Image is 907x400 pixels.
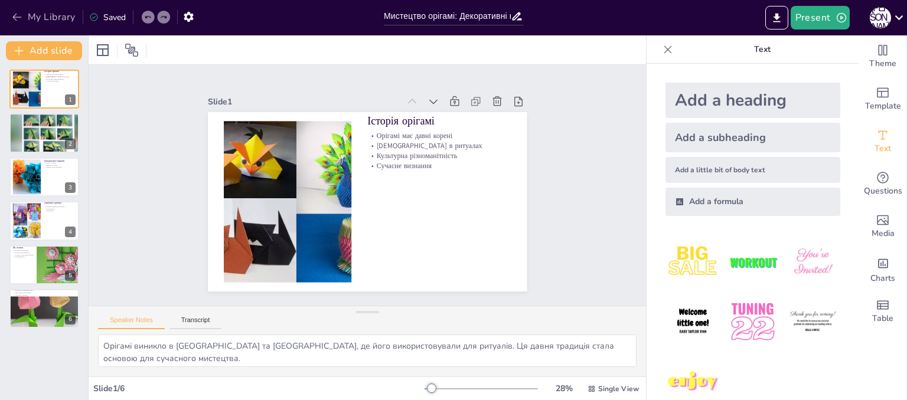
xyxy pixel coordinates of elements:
p: Сучасне визнання [44,80,76,83]
div: Add a heading [665,83,840,118]
img: 1.jpeg [665,235,720,290]
p: Квіти з орігамі [44,162,76,164]
div: Saved [89,12,126,23]
div: 5 [65,270,76,281]
p: Ресурси для навчання [13,251,58,254]
button: My Library [9,8,80,27]
span: Template [865,100,901,113]
div: 2 [65,139,76,149]
span: Single View [598,384,639,394]
div: Slide 1 [208,96,399,107]
div: Add ready made slides [859,78,906,120]
p: Необхідні матеріали [13,249,58,251]
div: Add text boxes [859,120,906,163]
p: Орігамі має давні корені [367,131,511,141]
p: Прикраси для інтер'єру [44,166,76,169]
textarea: Орігамі виникло в [GEOGRAPHIC_DATA] та [GEOGRAPHIC_DATA], де його використовували для ритуалів. Ц... [98,335,637,367]
p: Переваги орігамі [44,202,76,205]
button: Add slide [6,41,82,60]
p: Початок з простих моделей [13,254,58,256]
button: Present [791,6,850,29]
p: Text [677,35,847,64]
div: 6 [65,314,76,324]
span: Table [872,312,893,325]
p: Історія орігамі [44,70,76,74]
div: Add a formula [665,188,840,216]
img: 4.jpeg [665,294,720,349]
span: Text [875,142,891,155]
p: Декоративні вироби [44,159,76,163]
div: Add a subheading [665,123,840,152]
div: 6 [9,289,79,328]
p: Задоволення від процесу [13,291,76,294]
p: Експерименти [13,255,58,258]
span: Questions [864,185,902,198]
img: 6.jpeg [785,294,840,349]
span: Media [872,227,895,240]
p: [DEMOGRAPHIC_DATA] в ритуалах [367,140,511,150]
div: 1 [65,94,76,105]
p: Орігамі як самовираження [13,290,76,292]
p: Спільнота орігамі [13,294,76,296]
button: А [PERSON_NAME] [870,6,891,29]
p: Релаксація [44,210,76,212]
div: 3 [9,158,79,196]
img: 2.jpeg [725,235,780,290]
div: Add a table [859,290,906,333]
input: Insert title [384,8,511,25]
div: 2 [9,113,79,152]
p: Тварини з паперу [44,164,76,166]
button: Speaker Notes [98,316,165,329]
button: Export to PowerPoint [765,6,788,29]
p: Культурна різноманітність [367,150,511,160]
div: Add images, graphics, shapes or video [859,205,906,248]
p: [DEMOGRAPHIC_DATA] в ритуалах [44,76,76,78]
div: 3 [65,182,76,193]
p: Культурна різноманітність [44,78,76,80]
p: Орігамі має давні корені [44,74,76,76]
div: 4 [65,227,76,237]
div: Add a little bit of body text [665,157,840,183]
img: 5.jpeg [725,294,780,349]
div: Get real-time input from your audience [859,163,906,205]
div: Add charts and graphs [859,248,906,290]
img: 3.jpeg [785,235,840,290]
div: Layout [93,41,112,60]
span: Charts [870,272,895,285]
p: Як почати [13,246,58,250]
p: Креативність [44,208,76,210]
span: Position [125,43,139,57]
div: 28 % [550,383,578,394]
div: 5 [9,245,79,284]
p: Сучасне визнання [367,160,511,171]
div: Change the overall theme [859,35,906,78]
div: А [PERSON_NAME] [870,7,891,28]
span: Theme [869,57,896,70]
div: Slide 1 / 6 [93,383,425,394]
p: Розвиток дрібної моторики [44,206,76,208]
p: Історія орігамі [367,114,511,129]
div: 1 [9,70,79,109]
div: 4 [9,201,79,240]
button: Transcript [169,316,222,329]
